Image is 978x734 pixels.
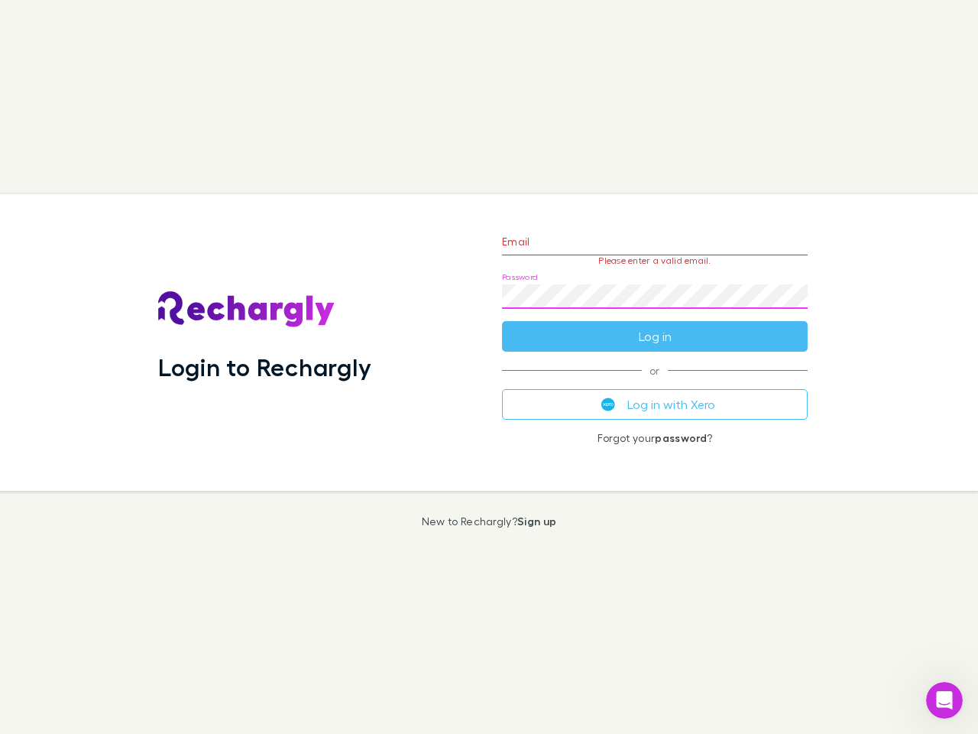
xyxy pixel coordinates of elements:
[601,398,615,411] img: Xero's logo
[502,389,808,420] button: Log in with Xero
[926,682,963,719] iframe: Intercom live chat
[502,271,538,283] label: Password
[502,321,808,352] button: Log in
[502,255,808,266] p: Please enter a valid email.
[502,432,808,444] p: Forgot your ?
[655,431,707,444] a: password
[517,515,556,528] a: Sign up
[422,515,557,528] p: New to Rechargly?
[158,352,371,382] h1: Login to Rechargly
[158,291,335,328] img: Rechargly's Logo
[502,370,808,371] span: or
